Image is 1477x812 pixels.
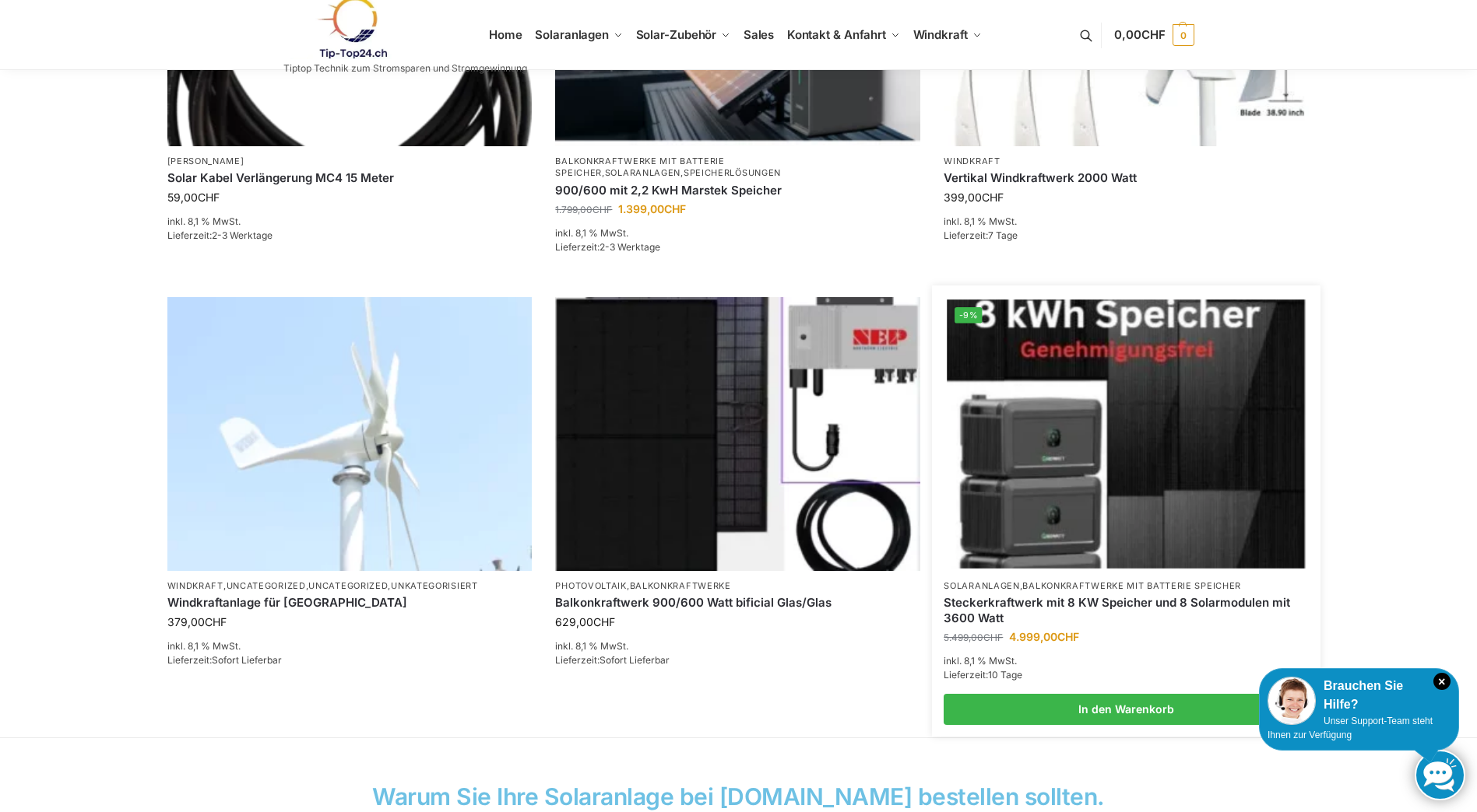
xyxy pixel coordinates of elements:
[944,215,1309,229] p: inkl. 8,1 % MwSt.
[535,27,609,42] span: Solaranlagen
[555,580,626,591] a: Photovoltaik
[600,654,670,666] span: Sofort Lieferbar
[600,241,660,253] span: 2-3 Werktage
[283,64,527,73] p: Tiptop Technik zum Stromsparen und Stromgewinnung
[227,580,306,591] a: Uncategorized
[167,170,533,186] a: Solar Kabel Verlängerung MC4 15 Meter
[1173,24,1194,46] span: 0
[555,595,920,611] a: Balkonkraftwerk 900/600 Watt bificial Glas/Glas
[167,191,220,204] bdi: 59,00
[988,669,1022,681] span: 10 Tage
[212,229,273,241] span: 2-3 Werktage
[1022,580,1241,591] a: Balkonkraftwerke mit Batterie Speicher
[167,615,227,628] bdi: 379,00
[1114,27,1165,42] span: 0,00
[205,615,227,628] span: CHF
[948,299,1306,568] img: Home 10
[605,167,680,178] a: Solaranlagen
[555,654,670,666] span: Lieferzeit:
[167,580,533,592] p: , , ,
[308,580,388,591] a: Uncategorized
[555,241,660,253] span: Lieferzeit:
[636,27,717,42] span: Solar-Zubehör
[983,632,1003,643] span: CHF
[944,191,1004,204] bdi: 399,00
[1433,673,1451,690] i: Schließen
[1268,677,1316,725] img: Customer service
[198,191,220,204] span: CHF
[1268,716,1433,740] span: Unser Support-Team steht Ihnen zur Verfügung
[593,615,615,628] span: CHF
[167,297,533,571] a: Windrad für Balkon und Terrasse
[1009,630,1079,643] bdi: 4.999,00
[167,595,533,611] a: Windkraftanlage für Garten Terrasse
[744,27,775,42] span: Sales
[944,694,1309,725] a: In den Warenkorb legen: „Steckerkraftwerk mit 8 KW Speicher und 8 Solarmodulen mit 3600 Watt“
[684,167,781,178] a: Speicherlösungen
[787,27,886,42] span: Kontakt & Anfahrt
[555,297,920,571] img: Home 9
[944,580,1019,591] a: Solaranlagen
[1141,27,1166,42] span: CHF
[167,215,533,229] p: inkl. 8,1 % MwSt.
[944,580,1309,592] p: ,
[1268,677,1451,714] div: Brauchen Sie Hilfe?
[944,669,1022,681] span: Lieferzeit:
[555,156,920,180] p: , ,
[167,297,533,571] img: Home 8
[944,595,1309,625] a: Steckerkraftwerk mit 8 KW Speicher und 8 Solarmodulen mit 3600 Watt
[555,297,920,571] a: Bificiales Hochleistungsmodul
[212,654,282,666] span: Sofort Lieferbar
[391,580,478,591] a: Unkategorisiert
[555,615,615,628] bdi: 629,00
[555,156,724,178] a: Balkonkraftwerke mit Batterie Speicher
[555,580,920,592] p: ,
[555,639,920,653] p: inkl. 8,1 % MwSt.
[944,170,1309,186] a: Vertikal Windkraftwerk 2000 Watt
[167,156,244,166] a: [PERSON_NAME]
[948,299,1306,568] a: -9%Steckerkraftwerk mit 8 KW Speicher und 8 Solarmodulen mit 3600 Watt
[944,229,1018,241] span: Lieferzeit:
[944,156,1000,166] a: Windkraft
[988,229,1018,241] span: 7 Tage
[167,639,533,653] p: inkl. 8,1 % MwSt.
[357,785,1120,808] h2: Warum Sie Ihre Solaranlage bei [DOMAIN_NAME] bestellen sollten.
[664,202,686,215] span: CHF
[1114,12,1194,58] a: 0,00CHF 0
[167,580,223,591] a: Windkraft
[555,204,612,215] bdi: 1.799,00
[1057,630,1079,643] span: CHF
[555,183,920,198] a: 900/600 mit 2,2 KwH Marstek Speicher
[982,191,1004,204] span: CHF
[630,580,731,591] a: Balkonkraftwerke
[618,202,686,215] bdi: 1.399,00
[555,226,920,240] p: inkl. 8,1 % MwSt.
[944,654,1309,668] p: inkl. 8,1 % MwSt.
[944,632,1003,643] bdi: 5.499,00
[167,229,273,241] span: Lieferzeit:
[167,654,282,666] span: Lieferzeit:
[913,27,968,42] span: Windkraft
[593,204,612,215] span: CHF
